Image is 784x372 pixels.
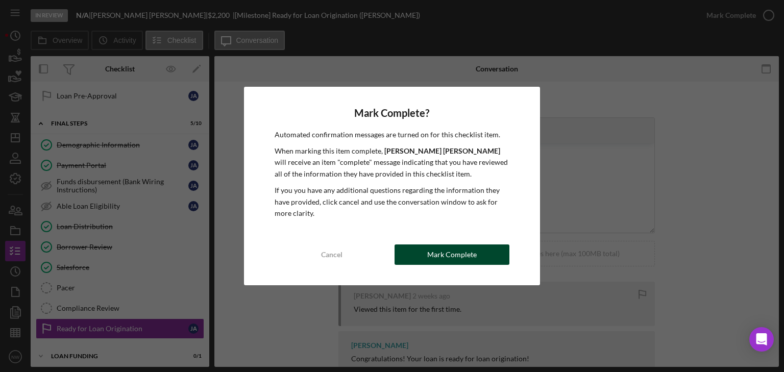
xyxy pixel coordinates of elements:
div: Mark Complete [427,244,477,265]
div: Cancel [321,244,342,265]
p: If you you have any additional questions regarding the information they have provided, click canc... [275,185,510,219]
button: Mark Complete [395,244,509,265]
p: When marking this item complete, will receive an item "complete" message indicating that you have... [275,145,510,180]
b: [PERSON_NAME] [PERSON_NAME] [384,146,500,155]
p: Automated confirmation messages are turned on for this checklist item. [275,129,510,140]
button: Cancel [275,244,389,265]
div: Open Intercom Messenger [749,327,774,352]
h4: Mark Complete? [275,107,510,119]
